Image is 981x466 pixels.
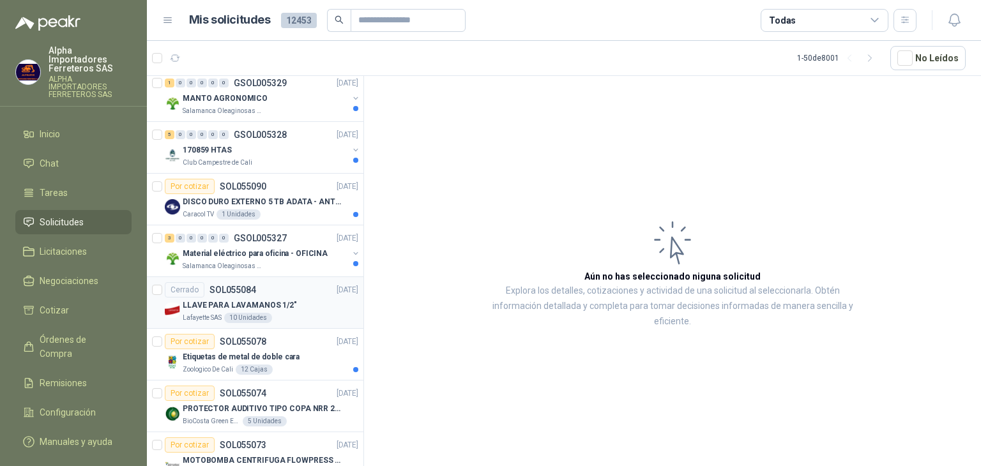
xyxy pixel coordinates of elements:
[40,333,119,361] span: Órdenes de Compra
[220,440,266,449] p: SOL055073
[15,15,80,31] img: Logo peakr
[183,158,252,168] p: Club Campestre de Cali
[40,127,60,141] span: Inicio
[208,79,218,87] div: 0
[15,151,132,176] a: Chat
[165,406,180,421] img: Company Logo
[243,416,287,426] div: 5 Unidades
[165,437,215,453] div: Por cotizar
[165,251,180,266] img: Company Logo
[165,303,180,318] img: Company Logo
[337,439,358,451] p: [DATE]
[40,274,98,288] span: Negociaciones
[183,209,214,220] p: Caracol TV
[337,284,358,296] p: [DATE]
[197,234,207,243] div: 0
[219,79,229,87] div: 0
[40,244,87,259] span: Licitaciones
[183,261,263,271] p: Salamanca Oleaginosas SAS
[208,130,218,139] div: 0
[217,209,261,220] div: 1 Unidades
[15,327,132,366] a: Órdenes de Compra
[584,269,761,283] h3: Aún no has seleccionado niguna solicitud
[281,13,317,28] span: 12453
[165,234,174,243] div: 3
[165,334,215,349] div: Por cotizar
[220,337,266,346] p: SOL055078
[147,329,363,380] a: Por cotizarSOL055078[DATE] Company LogoEtiquetas de metal de doble caraZoologico De Cali12 Cajas
[165,354,180,370] img: Company Logo
[219,234,229,243] div: 0
[49,75,132,98] p: ALPHA IMPORTADORES FERRETEROS SAS
[337,387,358,400] p: [DATE]
[15,400,132,425] a: Configuración
[165,386,215,401] div: Por cotizar
[16,60,40,84] img: Company Logo
[197,79,207,87] div: 0
[15,181,132,205] a: Tareas
[186,234,196,243] div: 0
[176,130,185,139] div: 0
[40,215,84,229] span: Solicitudes
[183,248,328,260] p: Material eléctrico para oficina - OFICINA
[165,230,361,271] a: 3 0 0 0 0 0 GSOL005327[DATE] Company LogoMaterial eléctrico para oficina - OFICINASalamanca Oleag...
[40,303,69,317] span: Cotizar
[165,179,215,194] div: Por cotizar
[15,269,132,293] a: Negociaciones
[797,48,880,68] div: 1 - 50 de 8001
[49,46,132,73] p: Alpha Importadores Ferreteros SAS
[147,380,363,432] a: Por cotizarSOL055074[DATE] Company LogoPROTECTOR AUDITIVO TIPO COPA NRR 23dBBioCosta Green Energy...
[165,96,180,111] img: Company Logo
[15,298,132,322] a: Cotizar
[165,282,204,297] div: Cerrado
[209,285,256,294] p: SOL055084
[183,351,300,363] p: Etiquetas de metal de doble cara
[234,130,287,139] p: GSOL005328
[147,174,363,225] a: Por cotizarSOL055090[DATE] Company LogoDISCO DURO EXTERNO 5 TB ADATA - ANTIGOLPESCaracol TV1 Unid...
[337,129,358,141] p: [DATE]
[337,77,358,89] p: [DATE]
[236,365,273,375] div: 12 Cajas
[224,313,272,323] div: 10 Unidades
[183,299,297,312] p: LLAVE PARA LAVAMANOS 1/2"
[165,130,174,139] div: 5
[15,371,132,395] a: Remisiones
[220,182,266,191] p: SOL055090
[186,79,196,87] div: 0
[183,144,232,156] p: 170859 HTAS
[189,11,271,29] h1: Mis solicitudes
[337,181,358,193] p: [DATE]
[176,79,185,87] div: 0
[219,130,229,139] div: 0
[165,79,174,87] div: 1
[183,313,222,323] p: Lafayette SAS
[165,127,361,168] a: 5 0 0 0 0 0 GSOL005328[DATE] Company Logo170859 HTASClub Campestre de Cali
[335,15,344,24] span: search
[183,416,240,426] p: BioCosta Green Energy S.A.S
[40,376,87,390] span: Remisiones
[337,232,358,244] p: [DATE]
[183,106,263,116] p: Salamanca Oleaginosas SAS
[183,196,342,208] p: DISCO DURO EXTERNO 5 TB ADATA - ANTIGOLPES
[176,234,185,243] div: 0
[15,239,132,264] a: Licitaciones
[165,147,180,163] img: Company Logo
[15,122,132,146] a: Inicio
[40,435,112,449] span: Manuales y ayuda
[234,79,287,87] p: GSOL005329
[165,75,361,116] a: 1 0 0 0 0 0 GSOL005329[DATE] Company LogoMANTO AGRONOMICOSalamanca Oleaginosas SAS
[183,403,342,415] p: PROTECTOR AUDITIVO TIPO COPA NRR 23dB
[183,365,233,375] p: Zoologico De Cali
[337,336,358,348] p: [DATE]
[197,130,207,139] div: 0
[15,430,132,454] a: Manuales y ayuda
[183,93,268,105] p: MANTO AGRONOMICO
[40,156,59,170] span: Chat
[40,405,96,419] span: Configuración
[147,277,363,329] a: CerradoSOL055084[DATE] Company LogoLLAVE PARA LAVAMANOS 1/2"Lafayette SAS10 Unidades
[186,130,196,139] div: 0
[40,186,68,200] span: Tareas
[890,46,966,70] button: No Leídos
[234,234,287,243] p: GSOL005327
[220,389,266,398] p: SOL055074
